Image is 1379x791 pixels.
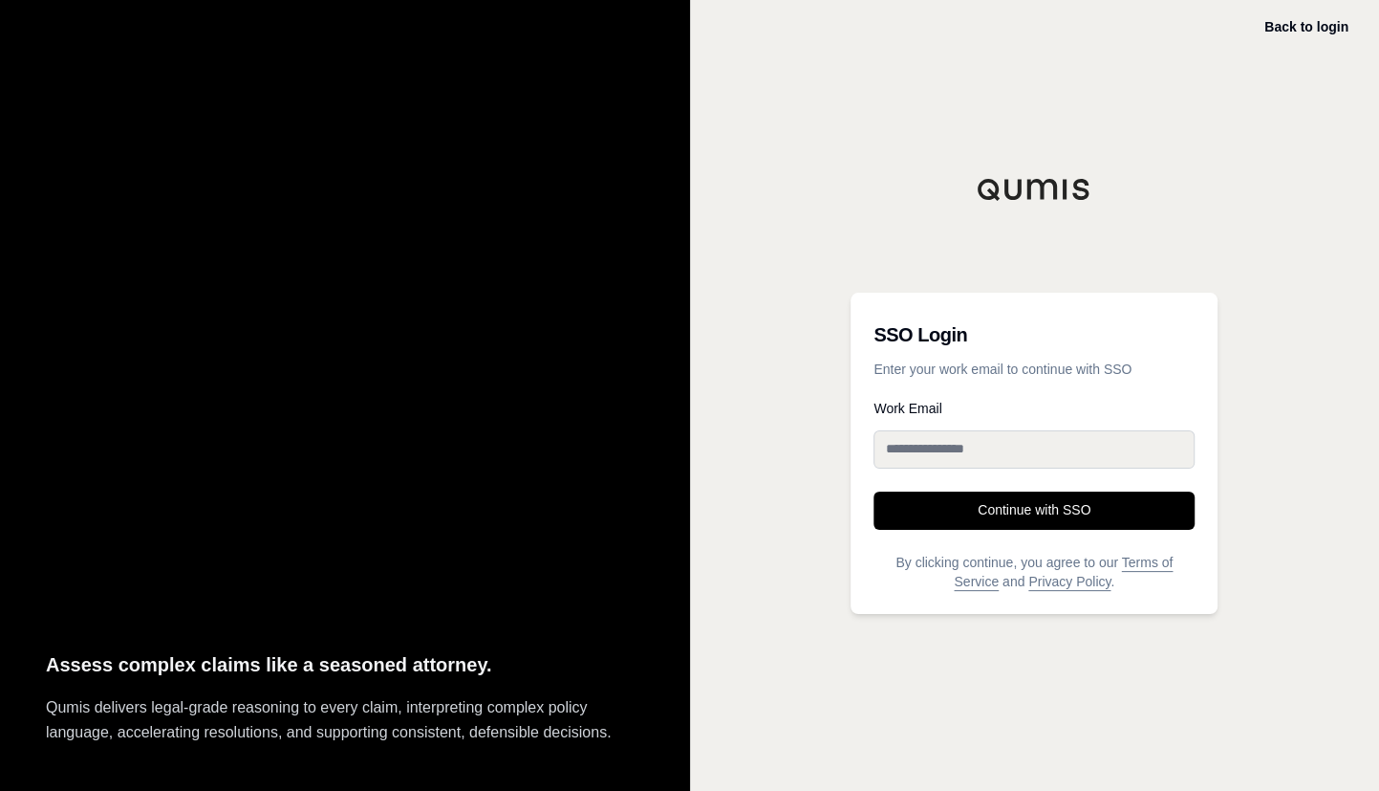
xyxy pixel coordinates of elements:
[873,492,1195,530] button: Continue with SSO
[46,649,644,681] p: Assess complex claims like a seasoned attorney.
[977,178,1091,201] img: Qumis
[873,360,1195,379] p: Enter your work email to continue with SSO
[46,695,644,745] p: Qumis delivers legal-grade reasoning to every claim, interpreting complex policy language, accele...
[1028,574,1110,589] a: Privacy Policy
[954,555,1173,589] a: Terms of Service
[873,402,1195,415] label: Work Email
[873,316,1195,354] h3: SSO Login
[1264,19,1348,34] a: Back to login
[873,553,1195,591] p: By clicking continue, you agree to our and .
